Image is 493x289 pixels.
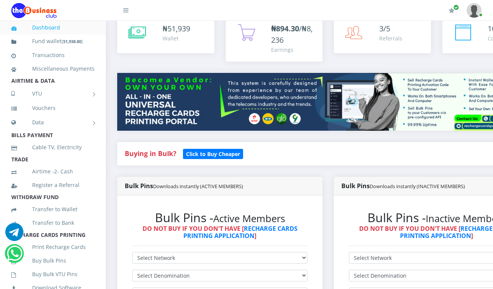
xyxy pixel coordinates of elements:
span: /₦8,236 [271,23,313,45]
a: RECHARGE CARDS PRINTING APPLICATION [183,224,298,240]
b: 51,938.80 [63,39,81,44]
img: Logo [11,3,57,18]
a: Vouchers [11,99,95,117]
a: Dashboard [11,19,95,36]
a: Print Recharge Cards [11,238,95,256]
a: Chat for support [7,250,22,263]
a: Airtime -2- Cash [11,163,95,180]
a: Buy Bulk Pins [11,252,95,269]
a: Click to Buy Cheaper [183,149,243,158]
a: Transfer to Bank [11,214,95,232]
small: Active Members [213,212,285,225]
small: Downloads instantly (ACTIVE MEMBERS) [153,183,243,190]
i: Renew/Upgrade Subscription [449,8,454,14]
img: User [467,3,482,18]
a: Miscellaneous Payments [11,60,95,77]
a: Register a Referral [11,176,95,194]
div: Earnings [271,46,315,54]
div: Referrals [379,34,402,42]
a: VTU [11,84,95,103]
strong: DO NOT BUY IF YOU DON'T HAVE [ ] [143,224,298,240]
a: Buy Bulk VTU Pins [11,266,95,283]
span: 3/5 [379,23,390,34]
strong: Bulk Pins [341,182,465,190]
h2: Bulk Pins - [132,210,307,225]
a: ₦894.30/₦8,236 Earnings [226,15,323,62]
small: Downloads instantly (INACTIVE MEMBERS) [370,183,465,190]
b: ₦894.30 [271,23,299,34]
strong: Bulk Pins [125,182,243,190]
a: Data [11,113,95,132]
a: Chat for support [5,229,23,241]
strong: Buying in Bulk? [125,149,176,158]
span: 51,939 [167,23,190,34]
a: 3/5 Referrals [334,15,431,53]
small: [ ] [62,39,83,44]
a: Transfer to Wallet [11,201,95,218]
a: Transactions [11,46,95,64]
span: Renew/Upgrade Subscription [453,5,459,10]
a: Fund wallet[51,938.80] [11,32,95,50]
a: Cable TV, Electricity [11,139,95,156]
a: ₦51,939 Wallet [117,15,214,53]
b: Click to Buy Cheaper [186,150,240,158]
div: Wallet [163,34,190,42]
div: ₦ [163,23,190,34]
